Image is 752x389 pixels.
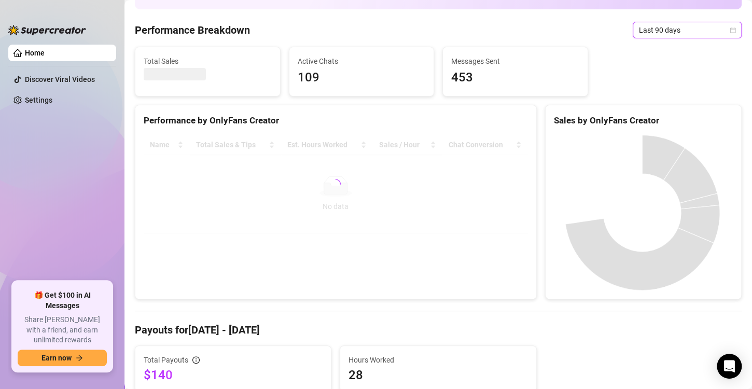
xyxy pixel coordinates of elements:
[328,177,343,191] span: loading
[730,27,736,33] span: calendar
[298,55,426,67] span: Active Chats
[639,22,735,38] span: Last 90 days
[25,96,52,104] a: Settings
[41,354,72,362] span: Earn now
[144,55,272,67] span: Total Sales
[349,367,527,383] span: 28
[76,354,83,362] span: arrow-right
[25,49,45,57] a: Home
[135,323,742,337] h4: Payouts for [DATE] - [DATE]
[451,68,579,88] span: 453
[8,25,86,35] img: logo-BBDzfeDw.svg
[298,68,426,88] span: 109
[349,354,527,366] span: Hours Worked
[135,23,250,37] h4: Performance Breakdown
[18,315,107,345] span: Share [PERSON_NAME] with a friend, and earn unlimited rewards
[144,367,323,383] span: $140
[144,354,188,366] span: Total Payouts
[18,350,107,366] button: Earn nowarrow-right
[18,290,107,311] span: 🎁 Get $100 in AI Messages
[451,55,579,67] span: Messages Sent
[25,75,95,84] a: Discover Viral Videos
[144,114,528,128] div: Performance by OnlyFans Creator
[717,354,742,379] div: Open Intercom Messenger
[192,356,200,364] span: info-circle
[554,114,733,128] div: Sales by OnlyFans Creator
